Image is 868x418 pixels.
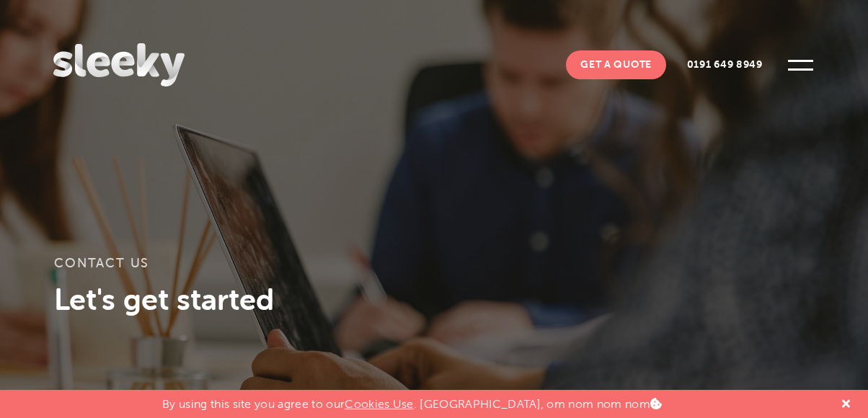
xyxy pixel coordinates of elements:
a: Get A Quote [566,50,666,79]
h1: Contact Us [54,256,815,281]
a: 0191 649 8949 [673,50,777,79]
img: Sleeky Web Design Newcastle [53,43,185,86]
h3: Let's get started [54,281,815,317]
p: By using this site you agree to our . [GEOGRAPHIC_DATA], om nom nom nom [162,390,662,411]
a: Cookies Use [345,397,414,411]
